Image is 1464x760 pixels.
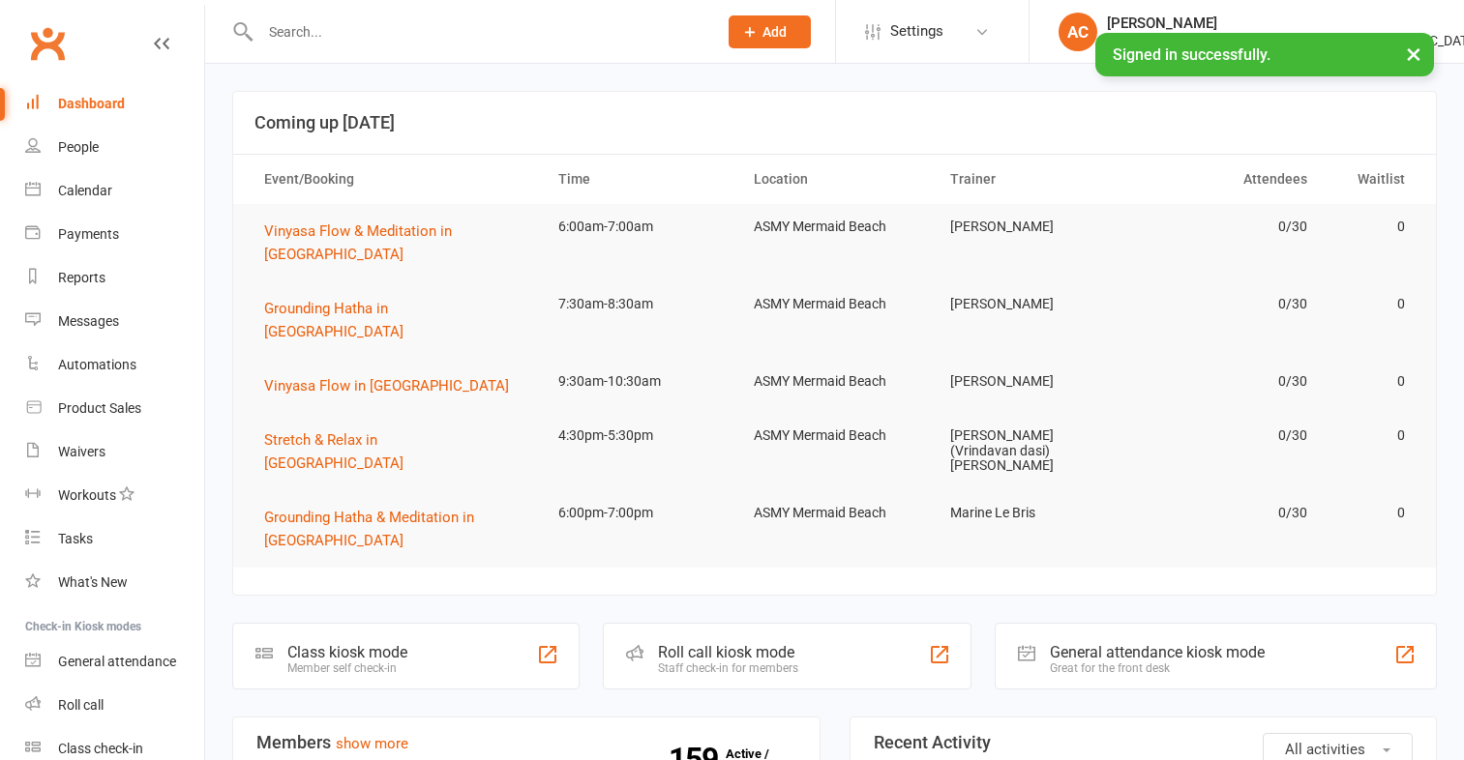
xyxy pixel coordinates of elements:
[1128,359,1325,404] td: 0/30
[541,359,737,404] td: 9:30am-10:30am
[541,490,737,536] td: 6:00pm-7:00pm
[1128,155,1325,204] th: Attendees
[933,155,1129,204] th: Trainer
[25,517,204,561] a: Tasks
[264,219,523,266] button: Vinyasa Flow & Meditation in [GEOGRAPHIC_DATA]
[264,377,509,395] span: Vinyasa Flow in [GEOGRAPHIC_DATA]
[25,213,204,256] a: Payments
[254,18,703,45] input: Search...
[58,226,119,242] div: Payments
[1285,741,1365,758] span: All activities
[736,281,933,327] td: ASMY Mermaid Beach
[58,574,128,590] div: What's New
[1325,490,1422,536] td: 0
[58,741,143,756] div: Class check-in
[287,643,407,661] div: Class kiosk mode
[874,733,1414,752] h3: Recent Activity
[25,82,204,126] a: Dashboard
[25,430,204,474] a: Waivers
[336,735,408,752] a: show more
[264,222,452,263] span: Vinyasa Flow & Meditation in [GEOGRAPHIC_DATA]
[1128,413,1325,458] td: 0/30
[658,643,798,661] div: Roll call kiosk mode
[736,490,933,536] td: ASMY Mermaid Beach
[541,204,737,249] td: 6:00am-7:00am
[25,126,204,169] a: People
[58,400,141,416] div: Product Sales
[541,281,737,327] td: 7:30am-8:30am
[264,428,523,475] button: Stretch & Relax in [GEOGRAPHIC_DATA]
[933,359,1129,404] td: [PERSON_NAME]
[25,474,204,517] a: Workouts
[254,113,1415,132] h3: Coming up [DATE]
[58,444,105,459] div: Waivers
[58,487,116,503] div: Workouts
[1325,155,1422,204] th: Waitlist
[58,697,104,713] div: Roll call
[1128,204,1325,249] td: 0/30
[1325,359,1422,404] td: 0
[25,256,204,300] a: Reports
[25,169,204,213] a: Calendar
[1059,13,1097,51] div: AC
[25,684,204,727] a: Roll call
[1128,490,1325,536] td: 0/30
[762,24,787,40] span: Add
[1325,413,1422,458] td: 0
[25,640,204,684] a: General attendance kiosk mode
[25,300,204,343] a: Messages
[58,270,105,285] div: Reports
[736,413,933,458] td: ASMY Mermaid Beach
[264,431,403,472] span: Stretch & Relax in [GEOGRAPHIC_DATA]
[1396,33,1431,74] button: ×
[736,359,933,404] td: ASMY Mermaid Beach
[58,531,93,546] div: Tasks
[256,733,796,752] h3: Members
[264,374,523,397] button: Vinyasa Flow in [GEOGRAPHIC_DATA]
[58,96,125,111] div: Dashboard
[736,204,933,249] td: ASMY Mermaid Beach
[933,281,1129,327] td: [PERSON_NAME]
[25,343,204,387] a: Automations
[264,506,523,552] button: Grounding Hatha & Meditation in [GEOGRAPHIC_DATA]
[287,661,407,675] div: Member self check-in
[541,155,737,204] th: Time
[58,183,112,198] div: Calendar
[58,654,176,669] div: General attendance
[890,10,943,53] span: Settings
[933,204,1129,249] td: [PERSON_NAME]
[264,300,403,340] span: Grounding Hatha in [GEOGRAPHIC_DATA]
[1325,281,1422,327] td: 0
[264,297,523,343] button: Grounding Hatha in [GEOGRAPHIC_DATA]
[58,357,136,372] div: Automations
[247,155,541,204] th: Event/Booking
[58,139,99,155] div: People
[25,387,204,430] a: Product Sales
[1050,643,1265,661] div: General attendance kiosk mode
[729,15,811,48] button: Add
[1113,45,1270,64] span: Signed in successfully.
[933,490,1129,536] td: Marine Le Bris
[541,413,737,458] td: 4:30pm-5:30pm
[1325,204,1422,249] td: 0
[23,19,72,68] a: Clubworx
[736,155,933,204] th: Location
[1128,281,1325,327] td: 0/30
[25,561,204,604] a: What's New
[1050,661,1265,675] div: Great for the front desk
[58,313,119,329] div: Messages
[264,509,474,549] span: Grounding Hatha & Meditation in [GEOGRAPHIC_DATA]
[933,413,1129,488] td: [PERSON_NAME] (Vrindavan dasi) [PERSON_NAME]
[658,661,798,675] div: Staff check-in for members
